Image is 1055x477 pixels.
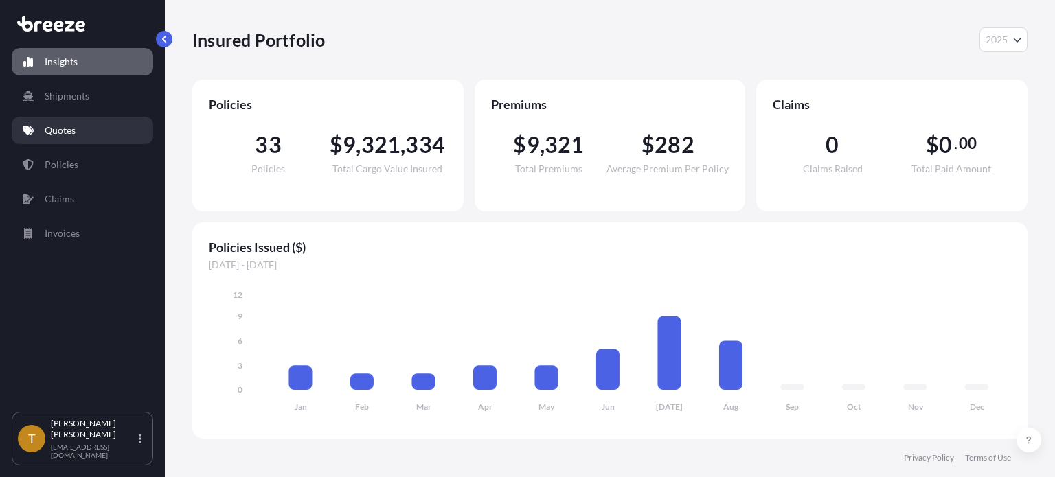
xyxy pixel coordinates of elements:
[361,134,401,156] span: 321
[330,134,343,156] span: $
[355,402,369,412] tspan: Feb
[826,134,839,156] span: 0
[28,432,36,445] span: T
[251,164,285,174] span: Policies
[513,134,526,156] span: $
[527,134,540,156] span: 9
[515,164,582,174] span: Total Premiums
[12,117,153,144] a: Quotes
[238,360,242,371] tspan: 3
[545,134,585,156] span: 321
[926,134,939,156] span: $
[656,402,683,412] tspan: [DATE]
[405,134,445,156] span: 334
[655,134,694,156] span: 282
[986,33,1008,47] span: 2025
[332,164,442,174] span: Total Cargo Value Insured
[904,452,954,463] a: Privacy Policy
[209,258,1011,272] span: [DATE] - [DATE]
[606,164,729,174] span: Average Premium Per Policy
[803,164,863,174] span: Claims Raised
[773,96,1011,113] span: Claims
[478,402,492,412] tspan: Apr
[540,134,545,156] span: ,
[209,239,1011,255] span: Policies Issued ($)
[12,151,153,178] a: Policies
[233,290,242,300] tspan: 12
[954,138,957,149] span: .
[911,164,991,174] span: Total Paid Amount
[12,185,153,213] a: Claims
[939,134,952,156] span: 0
[45,124,76,137] p: Quotes
[295,402,307,412] tspan: Jan
[416,402,431,412] tspan: Mar
[538,402,555,412] tspan: May
[723,402,739,412] tspan: Aug
[255,134,281,156] span: 33
[979,27,1028,52] button: Year Selector
[51,443,136,459] p: [EMAIL_ADDRESS][DOMAIN_NAME]
[908,402,924,412] tspan: Nov
[45,158,78,172] p: Policies
[12,82,153,110] a: Shipments
[51,418,136,440] p: [PERSON_NAME] [PERSON_NAME]
[209,96,447,113] span: Policies
[847,402,861,412] tspan: Oct
[45,226,80,240] p: Invoices
[45,55,78,69] p: Insights
[238,384,242,395] tspan: 0
[965,452,1011,463] a: Terms of Use
[786,402,799,412] tspan: Sep
[970,402,984,412] tspan: Dec
[959,138,977,149] span: 00
[45,89,89,103] p: Shipments
[642,134,655,156] span: $
[45,192,74,206] p: Claims
[491,96,729,113] span: Premiums
[192,29,325,51] p: Insured Portfolio
[12,48,153,75] a: Insights
[602,402,615,412] tspan: Jun
[12,220,153,247] a: Invoices
[343,134,356,156] span: 9
[400,134,405,156] span: ,
[238,336,242,346] tspan: 6
[356,134,361,156] span: ,
[238,311,242,321] tspan: 9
